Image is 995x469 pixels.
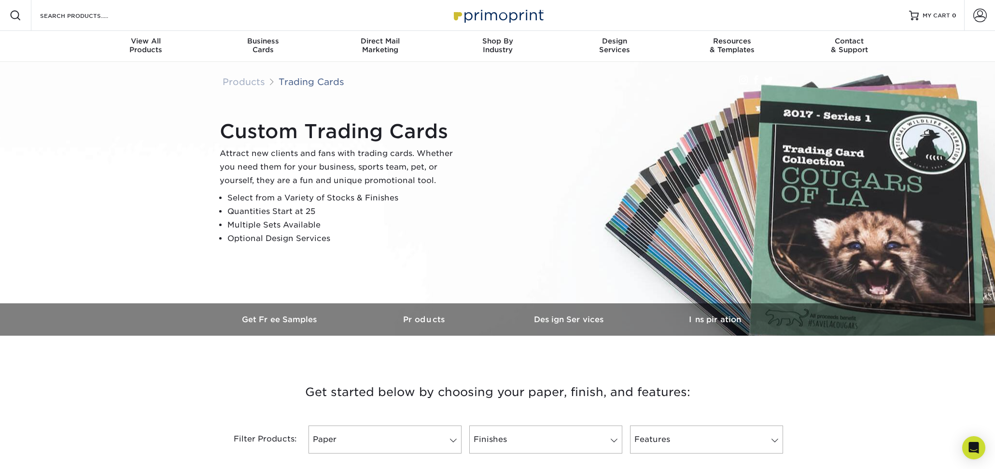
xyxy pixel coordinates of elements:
[962,436,985,459] div: Open Intercom Messenger
[353,315,498,324] h3: Products
[227,232,461,245] li: Optional Design Services
[223,76,265,87] a: Products
[439,31,556,62] a: Shop ByIndustry
[673,37,791,45] span: Resources
[279,76,344,87] a: Trading Cards
[556,37,673,54] div: Services
[322,37,439,45] span: Direct Mail
[204,31,322,62] a: BusinessCards
[630,426,783,454] a: Features
[556,31,673,62] a: DesignServices
[322,37,439,54] div: Marketing
[215,370,780,414] h3: Get started below by choosing your paper, finish, and features:
[952,12,956,19] span: 0
[673,31,791,62] a: Resources& Templates
[39,10,133,21] input: SEARCH PRODUCTS.....
[498,303,643,336] a: Design Services
[204,37,322,54] div: Cards
[322,31,439,62] a: Direct MailMarketing
[208,426,305,454] div: Filter Products:
[439,37,556,54] div: Industry
[220,120,461,143] h1: Custom Trading Cards
[204,37,322,45] span: Business
[227,218,461,232] li: Multiple Sets Available
[449,5,546,26] img: Primoprint
[673,37,791,54] div: & Templates
[643,315,787,324] h3: Inspiration
[87,31,205,62] a: View AllProducts
[556,37,673,45] span: Design
[227,205,461,218] li: Quantities Start at 25
[353,303,498,336] a: Products
[208,315,353,324] h3: Get Free Samples
[923,12,950,20] span: MY CART
[308,426,462,454] a: Paper
[220,147,461,187] p: Attract new clients and fans with trading cards. Whether you need them for your business, sports ...
[208,303,353,336] a: Get Free Samples
[643,303,787,336] a: Inspiration
[469,426,622,454] a: Finishes
[87,37,205,54] div: Products
[227,191,461,205] li: Select from a Variety of Stocks & Finishes
[87,37,205,45] span: View All
[791,31,908,62] a: Contact& Support
[439,37,556,45] span: Shop By
[791,37,908,54] div: & Support
[498,315,643,324] h3: Design Services
[791,37,908,45] span: Contact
